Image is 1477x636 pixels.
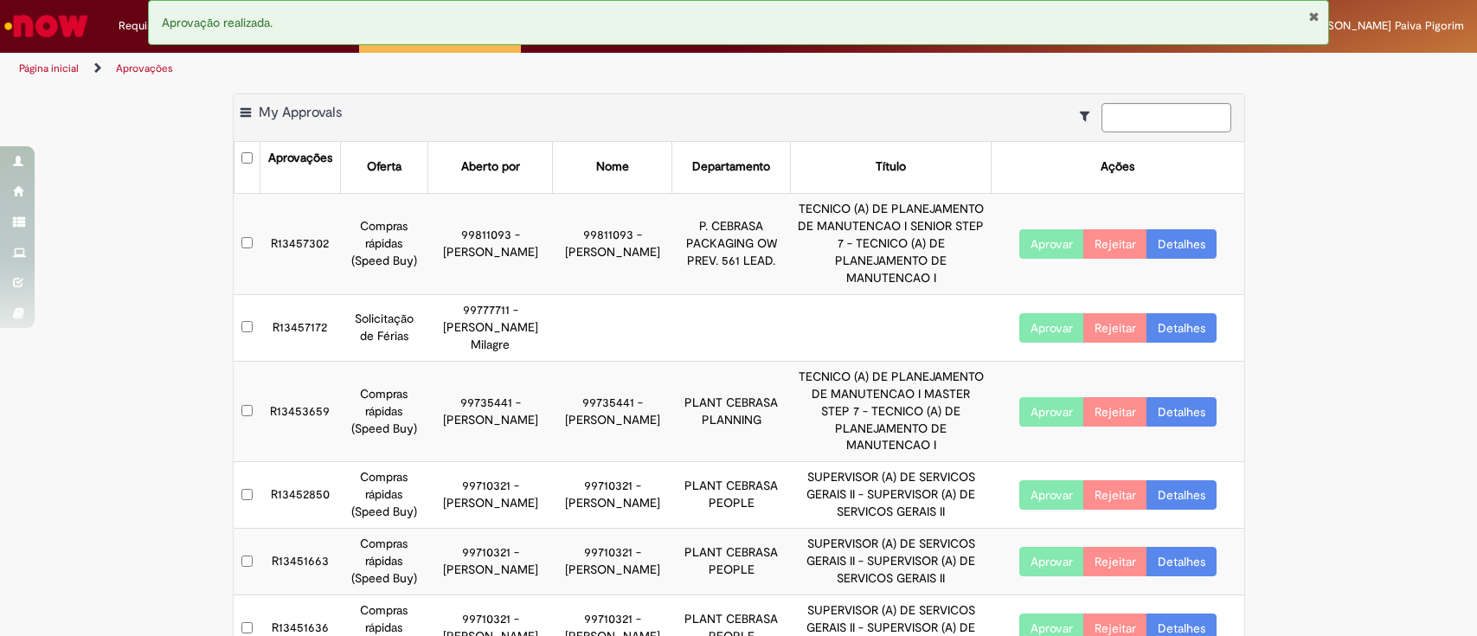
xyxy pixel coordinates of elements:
td: TECNICO (A) DE PLANEJAMENTO DE MANUTENCAO I MASTER STEP 7 - TECNICO (A) DE PLANEJAMENTO DE MANUTE... [791,361,992,462]
td: 99811093 - [PERSON_NAME] [553,193,671,294]
td: PLANT CEBRASA PEOPLE [671,529,791,595]
button: Rejeitar [1083,397,1147,427]
a: Página inicial [19,61,79,75]
td: Solicitação de Férias [340,294,428,361]
td: R13451663 [260,529,340,595]
td: PLANT CEBRASA PLANNING [671,361,791,462]
td: 99710321 - [PERSON_NAME] [428,529,553,595]
td: 99735441 - [PERSON_NAME] [553,361,671,462]
td: 99710321 - [PERSON_NAME] [553,529,671,595]
a: Detalhes [1146,480,1217,510]
td: 99777711 - [PERSON_NAME] Milagre [428,294,553,361]
a: Aprovações [116,61,173,75]
td: R13452850 [260,462,340,529]
button: Fechar Notificação [1308,10,1320,23]
div: Aprovações [268,150,332,167]
td: TECNICO (A) DE PLANEJAMENTO DE MANUTENCAO I SENIOR STEP 7 - TECNICO (A) DE PLANEJAMENTO DE MANUTE... [791,193,992,294]
button: Rejeitar [1083,229,1147,259]
td: SUPERVISOR (A) DE SERVICOS GERAIS II - SUPERVISOR (A) DE SERVICOS GERAIS II [791,529,992,595]
td: Compras rápidas (Speed Buy) [340,462,428,529]
div: Ações [1101,158,1134,176]
img: ServiceNow [2,9,91,43]
div: Título [876,158,906,176]
td: 99710321 - [PERSON_NAME] [553,462,671,529]
td: R13457302 [260,193,340,294]
span: [PERSON_NAME] Paiva Pigorim [1304,18,1464,33]
td: Compras rápidas (Speed Buy) [340,193,428,294]
div: Nome [596,158,629,176]
button: Aprovar [1019,229,1084,259]
i: Mostrar filtros para: Suas Solicitações [1080,110,1098,122]
button: Rejeitar [1083,547,1147,576]
button: Rejeitar [1083,480,1147,510]
button: Aprovar [1019,547,1084,576]
div: Departamento [692,158,770,176]
span: Requisições [119,17,179,35]
td: 99735441 - [PERSON_NAME] [428,361,553,462]
a: Detalhes [1146,547,1217,576]
button: Aprovar [1019,397,1084,427]
td: 99710321 - [PERSON_NAME] [428,462,553,529]
td: SUPERVISOR (A) DE SERVICOS GERAIS II - SUPERVISOR (A) DE SERVICOS GERAIS II [791,462,992,529]
td: R13453659 [260,361,340,462]
td: Compras rápidas (Speed Buy) [340,529,428,595]
ul: Trilhas de página [13,53,972,85]
span: Aprovação realizada. [162,15,273,30]
td: 99811093 - [PERSON_NAME] [428,193,553,294]
td: P. CEBRASA PACKAGING OW PREV. 561 LEAD. [671,193,791,294]
button: Aprovar [1019,313,1084,343]
button: Rejeitar [1083,313,1147,343]
td: PLANT CEBRASA PEOPLE [671,462,791,529]
div: Aberto por [461,158,520,176]
a: Detalhes [1146,229,1217,259]
a: Detalhes [1146,397,1217,427]
a: Detalhes [1146,313,1217,343]
div: Oferta [367,158,401,176]
td: Compras rápidas (Speed Buy) [340,361,428,462]
th: Aprovações [260,142,340,193]
button: Aprovar [1019,480,1084,510]
span: My Approvals [259,104,342,121]
td: R13457172 [260,294,340,361]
